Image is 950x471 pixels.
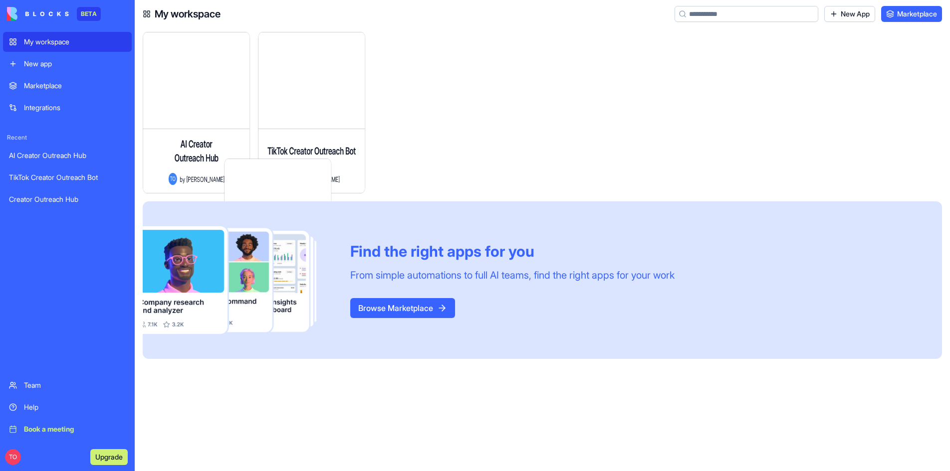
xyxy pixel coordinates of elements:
[168,137,224,165] h4: AI Creator Outreach Hub
[90,449,128,465] button: Upgrade
[350,242,675,260] div: Find the right apps for you
[186,174,224,184] span: [PERSON_NAME]
[3,375,132,395] a: Team
[267,144,356,158] h4: TikTok Creator Outreach Bot
[3,167,132,187] a: TikTok Creator Outreach Bot
[465,32,618,193] a: Creator Outreach HubTOby[PERSON_NAME]
[9,172,126,182] div: TikTok Creator Outreach Bot
[24,424,126,434] div: Book a meeting
[3,98,132,118] a: Integrations
[155,7,221,21] h4: My workspace
[7,7,69,21] img: logo
[3,134,132,142] span: Recent
[824,6,875,22] a: New App
[301,174,339,184] span: [PERSON_NAME]
[77,7,101,21] div: BETA
[7,7,101,21] a: BETA
[3,32,132,52] a: My workspace
[304,32,457,193] a: TikTok Creator Outreach BotTOby[PERSON_NAME]
[180,174,185,184] span: by
[9,151,126,160] div: AI Creator Outreach Hub
[3,189,132,209] a: Creator Outreach Hub
[3,54,132,74] a: New app
[24,380,126,390] div: Team
[9,194,126,204] div: Creator Outreach Hub
[143,32,296,193] a: AI Creator Outreach HubTOby[PERSON_NAME]
[5,449,21,465] span: TO
[3,397,132,417] a: Help
[24,103,126,113] div: Integrations
[3,419,132,439] a: Book a meeting
[350,268,675,282] div: From simple automations to full AI teams, find the right apps for your work
[3,146,132,165] a: AI Creator Outreach Hub
[350,303,455,313] a: Browse Marketplace
[24,81,126,91] div: Marketplace
[24,59,126,69] div: New app
[3,76,132,96] a: Marketplace
[168,173,177,185] span: TO
[90,452,128,462] a: Upgrade
[350,298,455,318] button: Browse Marketplace
[881,6,942,22] a: Marketplace
[24,37,126,47] div: My workspace
[24,402,126,412] div: Help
